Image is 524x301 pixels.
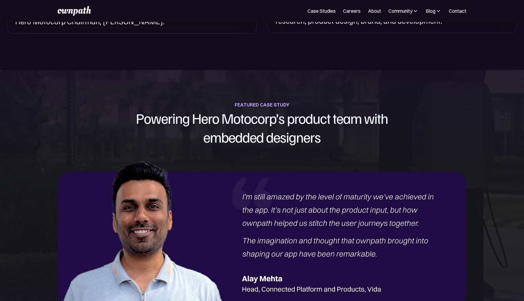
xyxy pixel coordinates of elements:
a: About [368,7,381,15]
div: FEATURED CASE STUDY [235,100,289,109]
div: Blog [426,7,442,15]
div: Community [388,7,412,15]
a: Contact [449,7,466,15]
a: Case Studies [307,7,336,15]
h1: Powering Hero Motocorp’s product team with embedded designers [60,109,464,146]
div: Community [388,7,418,15]
div: Blog [426,7,435,15]
a: Careers [343,7,361,15]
